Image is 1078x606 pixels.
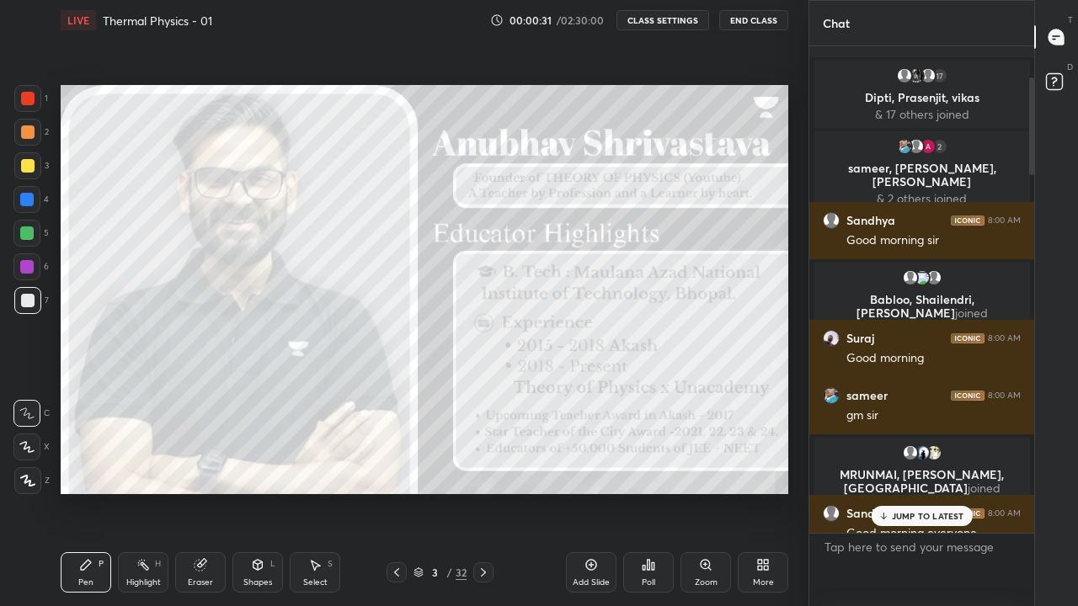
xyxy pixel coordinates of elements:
div: X [13,433,50,460]
img: 3 [914,269,931,286]
div: 2 [931,138,948,155]
div: 4 [13,186,49,213]
div: 6 [13,253,49,280]
div: 2 [14,119,49,146]
button: CLASS SETTINGS [616,10,709,30]
img: default.png [920,67,937,84]
div: L [270,560,275,568]
p: D [1067,61,1073,73]
div: 7 [14,287,49,314]
div: 32 [456,565,467,580]
img: default.png [823,505,840,522]
div: Good morning everyone [846,525,1021,542]
div: Add Slide [573,578,610,587]
div: Shapes [243,578,272,587]
img: 70e2bdac8e2d455ca7a57c942c042140.jpg [823,387,840,404]
img: default.png [823,212,840,229]
img: 12ed4c94f4394a50ada3f61a2a645e8c.9321464_ [926,444,942,461]
h4: Thermal Physics - 01 [103,13,212,29]
div: P [99,560,104,568]
p: Chat [809,1,863,45]
img: 3 [920,138,937,155]
div: 17 [931,67,948,84]
div: grid [809,46,1034,533]
div: C [13,400,50,427]
span: joined [955,305,988,321]
p: Babloo, Shailendri, [PERSON_NAME] [824,293,1020,320]
div: 8:00 AM [988,333,1021,343]
img: 934bb8c6a7fb4beeaa51f8b38feb605e.jpg [823,330,840,347]
div: H [155,560,161,568]
span: joined [968,480,1001,496]
div: 1 [14,85,48,112]
div: Good morning sir [846,232,1021,249]
h6: Sandhya [846,213,895,228]
div: 3 [427,567,444,577]
img: e020cf841072413ca7bcc79b64a17bc3.jpg [914,444,931,461]
div: 5 [13,220,49,247]
img: default.png [902,269,919,286]
button: End Class [719,10,788,30]
img: iconic-dark.1390631f.png [951,333,985,343]
div: 8:00 AM [988,391,1021,401]
div: Highlight [126,578,161,587]
p: & 2 others joined [824,192,1020,205]
div: Poll [642,578,655,587]
img: default.png [908,138,925,155]
div: Eraser [188,578,213,587]
img: 3 [908,67,925,84]
div: More [753,578,774,587]
p: JUMP TO LATEST [892,511,964,521]
p: Dipti, Prasenjit, vikas [824,91,1020,104]
h6: Suraj [846,331,874,346]
div: Zoom [695,578,718,587]
h6: Sandhya [846,506,895,521]
p: sameer, [PERSON_NAME], [PERSON_NAME] [824,162,1020,189]
div: LIVE [61,10,96,30]
p: T [1068,13,1073,26]
img: default.png [926,269,942,286]
p: & 17 others joined [824,108,1020,121]
div: Good morning [846,350,1021,367]
div: Pen [78,578,93,587]
div: 8:00 AM [988,508,1021,518]
img: iconic-dark.1390631f.png [951,215,985,226]
img: default.png [902,444,919,461]
div: 8:00 AM [988,215,1021,226]
div: Z [14,467,50,494]
div: Select [303,578,328,587]
img: default.png [896,67,913,84]
h6: sameer [846,388,888,403]
img: iconic-dark.1390631f.png [951,391,985,401]
div: 3 [14,152,49,179]
div: gm sir [846,407,1021,424]
p: MRUNMAI, [PERSON_NAME], [GEOGRAPHIC_DATA] [824,468,1020,495]
div: S [328,560,333,568]
img: 70e2bdac8e2d455ca7a57c942c042140.jpg [896,138,913,155]
div: / [447,567,452,577]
